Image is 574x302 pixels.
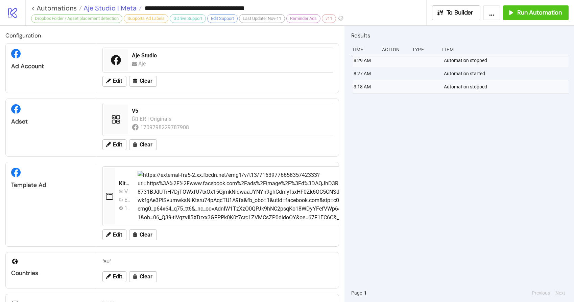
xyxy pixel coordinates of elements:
[11,118,91,126] div: Adset
[447,9,474,17] span: To Builder
[124,14,168,23] div: Supports Ad Labels
[140,78,152,84] span: Clear
[351,43,377,56] div: Time
[132,107,329,115] div: V5
[11,62,91,70] div: Ad Account
[119,180,132,187] div: Kitchn Template
[102,229,126,240] button: Edit
[207,14,238,23] div: Edit Support
[102,271,126,282] button: Edit
[113,232,122,238] span: Edit
[140,123,190,132] div: 1709798229787908
[140,274,152,280] span: Clear
[503,5,569,20] button: Run Automation
[129,76,157,87] button: Clear
[31,5,82,11] a: < Automations
[11,181,91,189] div: Template Ad
[124,196,129,204] div: ER | Originals
[353,54,378,67] div: 8:29 AM
[353,67,378,80] div: 8:27 AM
[443,67,570,80] div: Automation started
[553,289,567,297] button: Next
[82,5,142,11] a: Aje Studio | Meta
[362,289,369,297] button: 1
[443,80,570,93] div: Automation stopped
[102,76,126,87] button: Edit
[351,31,569,40] h2: Results
[351,289,362,297] span: Page
[140,142,152,148] span: Clear
[113,78,122,84] span: Edit
[138,59,149,68] div: Aje
[170,14,206,23] div: GDrive Support
[129,229,157,240] button: Clear
[124,204,129,213] div: 1709798229787908
[129,271,157,282] button: Clear
[113,142,122,148] span: Edit
[124,187,129,196] div: V1
[113,274,122,280] span: Edit
[530,289,552,297] button: Previous
[31,14,122,23] div: Dropbox Folder / Asset placement detection
[381,43,407,56] div: Action
[11,269,91,277] div: Countries
[239,14,285,23] div: Last Update: Nov-11
[286,14,320,23] div: Reminder Ads
[443,54,570,67] div: Automation stopped
[432,5,481,20] button: To Builder
[5,31,339,40] h2: Configuration
[132,52,329,59] div: Aje Studio
[138,171,462,222] img: https://external-fra5-2.xx.fbcdn.net/emg1/v/t13/7163977665835742333?url=https%3A%2F%2Fwww.faceboo...
[82,4,137,12] span: Aje Studio | Meta
[140,115,173,123] div: ER | Originals
[517,9,562,17] span: Run Automation
[441,43,569,56] div: Item
[129,139,157,150] button: Clear
[100,255,336,268] div: "AU"
[353,80,378,93] div: 3:18 AM
[102,139,126,150] button: Edit
[140,232,152,238] span: Clear
[483,5,500,20] button: ...
[322,14,336,23] div: v11
[411,43,437,56] div: Type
